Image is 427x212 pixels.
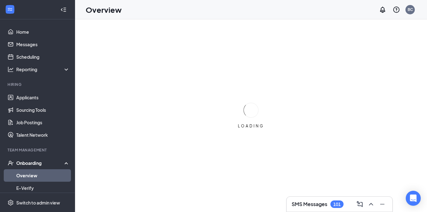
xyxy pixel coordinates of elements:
svg: QuestionInfo [393,6,400,13]
div: 101 [333,202,341,207]
svg: ChevronUp [367,200,375,208]
div: Onboarding [16,160,64,166]
a: Home [16,26,70,38]
svg: ComposeMessage [356,200,364,208]
a: Job Postings [16,116,70,129]
div: Reporting [16,66,70,72]
button: ComposeMessage [355,199,365,209]
svg: WorkstreamLogo [7,6,13,12]
button: ChevronUp [366,199,376,209]
h1: Overview [86,4,122,15]
div: BC [408,7,413,12]
a: Talent Network [16,129,70,141]
div: Open Intercom Messenger [406,191,421,206]
div: Switch to admin view [16,200,60,206]
a: Scheduling [16,51,70,63]
svg: Analysis [8,66,14,72]
svg: Settings [8,200,14,206]
div: Team Management [8,147,68,153]
svg: Minimize [379,200,386,208]
a: Messages [16,38,70,51]
a: E-Verify [16,182,70,194]
svg: Notifications [379,6,386,13]
svg: UserCheck [8,160,14,166]
a: Sourcing Tools [16,104,70,116]
button: Minimize [377,199,387,209]
svg: Collapse [60,7,67,13]
a: Overview [16,169,70,182]
div: Hiring [8,82,68,87]
a: Applicants [16,91,70,104]
div: LOADING [235,123,267,129]
h3: SMS Messages [292,201,327,208]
